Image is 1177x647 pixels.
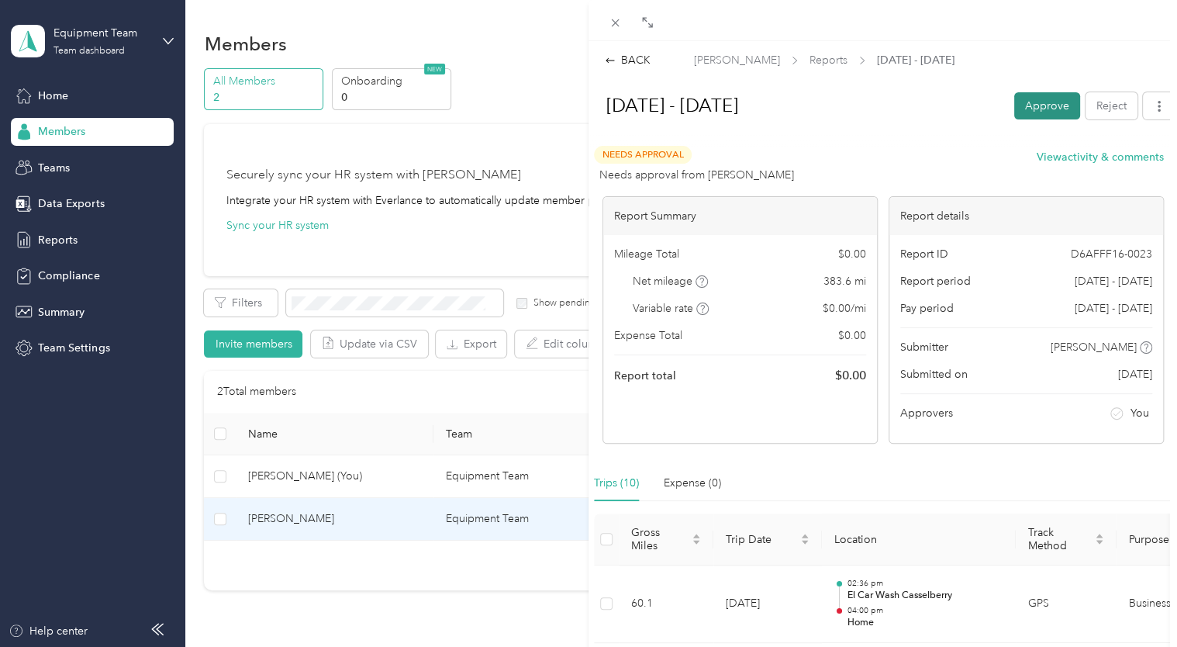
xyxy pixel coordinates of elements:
[603,197,877,235] div: Report Summary
[877,52,954,68] span: [DATE] - [DATE]
[900,300,954,317] span: Pay period
[614,246,679,262] span: Mileage Total
[900,405,953,421] span: Approvers
[1016,514,1117,566] th: Track Method
[1071,246,1152,262] span: D6AFFF16-0023
[1028,526,1092,552] span: Track Method
[800,538,809,547] span: caret-down
[800,531,809,541] span: caret-up
[823,273,866,289] span: 383.6 mi
[726,533,797,546] span: Trip Date
[594,475,639,492] div: Trips (10)
[1130,405,1149,421] span: You
[633,300,709,317] span: Variable rate
[1051,339,1137,355] span: [PERSON_NAME]
[1095,538,1104,547] span: caret-down
[631,526,689,552] span: Gross Miles
[1075,273,1152,289] span: [DATE] - [DATE]
[619,566,713,643] td: 60.1
[900,273,971,289] span: Report period
[889,197,1163,235] div: Report details
[847,616,1003,630] p: Home
[900,366,968,382] span: Submitted on
[664,475,721,492] div: Expense (0)
[1037,149,1164,165] button: Viewactivity & comments
[900,339,948,355] span: Submitter
[694,52,780,68] span: [PERSON_NAME]
[599,167,794,183] span: Needs approval from [PERSON_NAME]
[838,246,866,262] span: $ 0.00
[1118,366,1152,382] span: [DATE]
[1095,531,1104,541] span: caret-up
[847,605,1003,616] p: 04:00 pm
[823,300,866,317] span: $ 0.00 / mi
[619,514,713,566] th: Gross Miles
[838,327,866,344] span: $ 0.00
[594,146,692,164] span: Needs Approval
[822,514,1016,566] th: Location
[1086,92,1137,119] button: Reject
[847,578,1003,589] p: 02:36 pm
[590,87,1003,124] h1: Aug 25 - 31, 2025
[1090,560,1177,647] iframe: Everlance-gr Chat Button Frame
[1014,92,1080,119] button: Approve
[809,52,847,68] span: Reports
[614,368,676,384] span: Report total
[692,538,701,547] span: caret-down
[713,514,822,566] th: Trip Date
[900,246,948,262] span: Report ID
[605,52,651,68] div: BACK
[835,366,866,385] span: $ 0.00
[847,589,1003,603] p: El Car Wash Casselberry
[1016,566,1117,643] td: GPS
[633,273,708,289] span: Net mileage
[1075,300,1152,317] span: [DATE] - [DATE]
[614,327,682,344] span: Expense Total
[692,531,701,541] span: caret-up
[713,566,822,643] td: [DATE]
